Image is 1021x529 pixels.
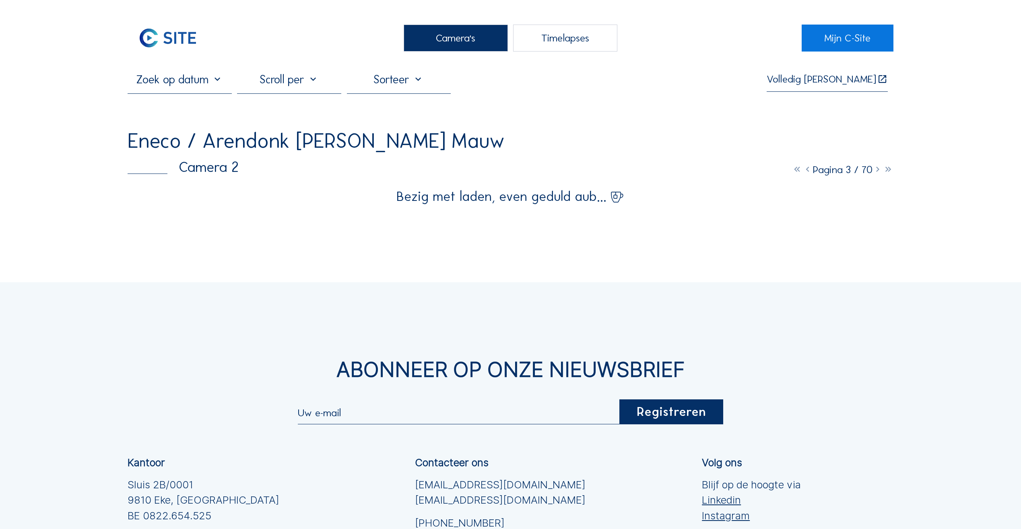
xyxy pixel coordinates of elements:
a: C-SITE Logo [128,25,219,52]
a: Instagram [702,508,801,523]
span: Bezig met laden, even geduld aub... [396,190,606,203]
a: [EMAIL_ADDRESS][DOMAIN_NAME] [415,477,586,492]
div: Kantoor [128,457,165,468]
a: Mijn C-Site [802,25,893,52]
div: Timelapses [513,25,617,52]
img: C-SITE Logo [128,25,208,52]
div: Volledig [PERSON_NAME] [767,74,876,85]
span: Pagina 3 / 70 [813,163,872,176]
a: Linkedin [702,492,801,508]
div: Camera 2 [128,160,239,175]
div: Blijf op de hoogte via [702,477,801,523]
div: Contacteer ons [415,457,489,468]
div: Registreren [619,399,724,424]
input: Uw e-mail [298,406,619,419]
div: Abonneer op onze nieuwsbrief [128,359,893,380]
div: Camera's [404,25,508,52]
div: Eneco / Arendonk [PERSON_NAME] Mauw [128,130,505,151]
a: [EMAIL_ADDRESS][DOMAIN_NAME] [415,492,586,508]
input: Zoek op datum 󰅀 [128,72,232,86]
div: Volg ons [702,457,742,468]
div: Sluis 2B/0001 9810 Eke, [GEOGRAPHIC_DATA] BE 0822.654.525 [128,477,279,523]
